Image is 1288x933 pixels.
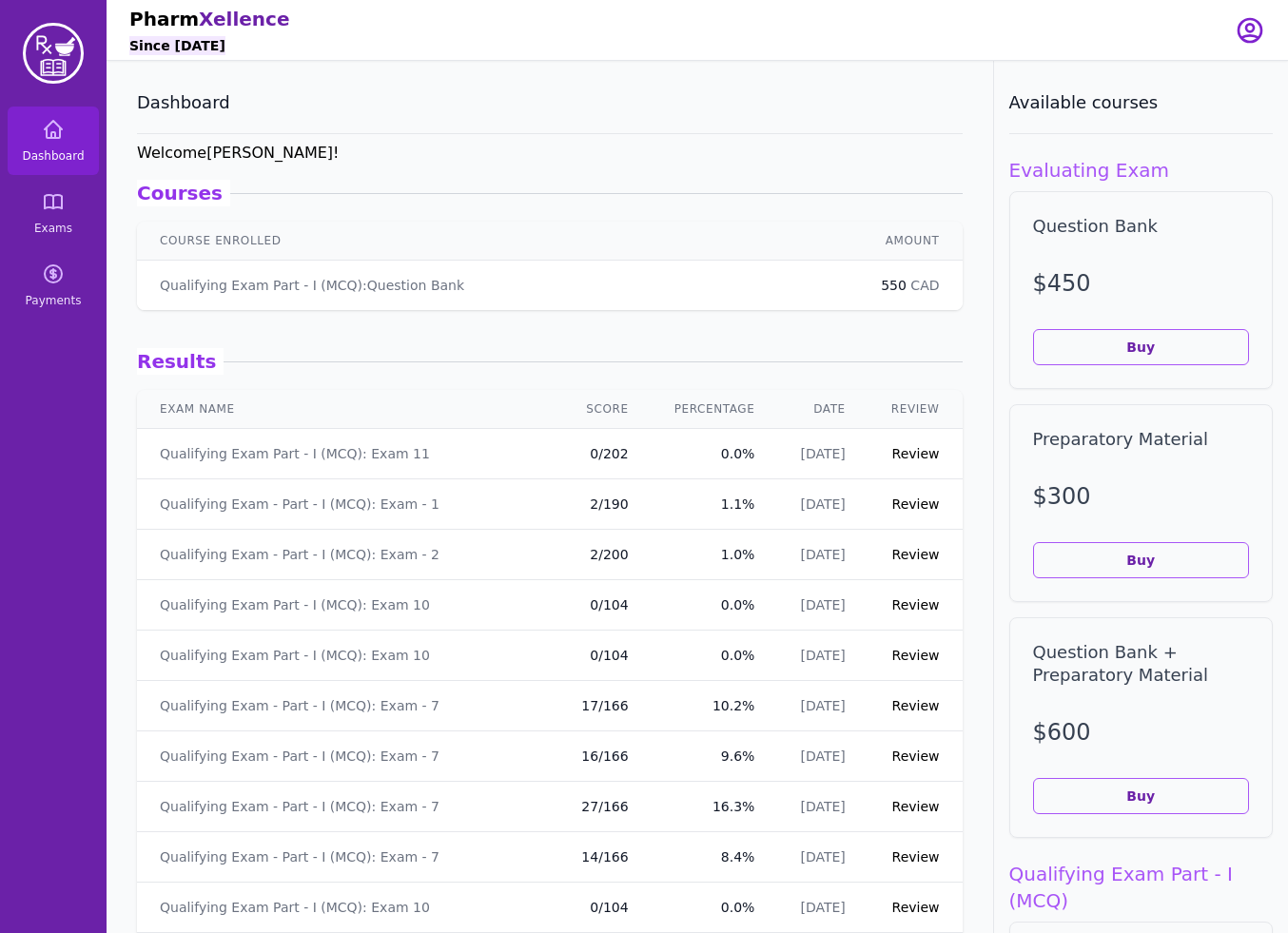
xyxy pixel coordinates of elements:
span: Xellence [199,8,289,30]
h3: Available courses [1009,91,1274,114]
span: $ 450 [1033,270,1091,297]
th: Exam Name [137,390,558,429]
h1: Qualifying Exam Part - I (MCQ) [1009,861,1274,914]
span: Dashboard [22,148,84,164]
span: Payments [26,293,82,308]
a: Review [892,849,940,865]
h6: Welcome [PERSON_NAME] ! [137,142,963,165]
th: Score [558,390,651,429]
a: Exams [8,179,99,247]
a: Qualifying Exam Part - I (MCQ):Question Bank [160,276,464,295]
button: Buy [1033,778,1250,814]
span: $ 600 [1033,719,1091,746]
th: Percentage [652,390,778,429]
th: Date [777,390,868,429]
a: Qualifying Exam - Part - I (MCQ): Exam - 1 [160,495,439,514]
th: Review [868,390,963,429]
a: Review [892,748,940,764]
th: Course Enrolled [137,222,858,261]
a: Qualifying Exam Part - I (MCQ): Exam 10 [160,646,430,665]
th: Amount [858,222,962,261]
h2: Question Bank + Preparatory Material [1033,641,1250,687]
a: Qualifying Exam - Part - I (MCQ): Exam - 7 [160,797,439,816]
a: Qualifying Exam - Part - I (MCQ): Exam - 7 [160,696,439,715]
a: Review [892,496,940,512]
h3: Dashboard [137,91,963,114]
span: Exams [34,221,72,236]
img: PharmXellence Logo [23,23,84,84]
td: CAD [858,261,962,311]
a: Dashboard [8,107,99,175]
span: Pharm [129,8,199,30]
a: Qualifying Exam Part - I (MCQ): Exam 10 [160,595,430,614]
h2: Question Bank [1033,215,1250,238]
span: 550 [881,278,910,293]
a: Review [892,547,940,562]
a: Qualifying Exam - Part - I (MCQ): Exam - 7 [160,747,439,766]
a: Qualifying Exam - Part - I (MCQ): Exam - 7 [160,847,439,866]
h6: Since [DATE] [129,36,225,55]
a: Qualifying Exam Part - I (MCQ): Exam 10 [160,898,430,917]
a: Payments [8,251,99,320]
a: Review [892,597,940,612]
a: Review [892,900,940,915]
p: Qualifying Exam Part - I (MCQ) : Question Bank [160,276,464,295]
a: Qualifying Exam Part - I (MCQ): Exam 11 [160,444,430,463]
a: Review [892,446,940,461]
h1: Evaluating Exam [1009,157,1274,184]
span: $ 300 [1033,483,1091,510]
a: Review [892,648,940,663]
span: Results [137,348,224,375]
span: Courses [137,180,230,206]
button: Buy [1033,542,1250,578]
a: Review [892,799,940,814]
a: Qualifying Exam - Part - I (MCQ): Exam - 2 [160,545,439,564]
a: Review [892,698,940,713]
h2: Preparatory Material [1033,428,1250,451]
button: Buy [1033,329,1250,365]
